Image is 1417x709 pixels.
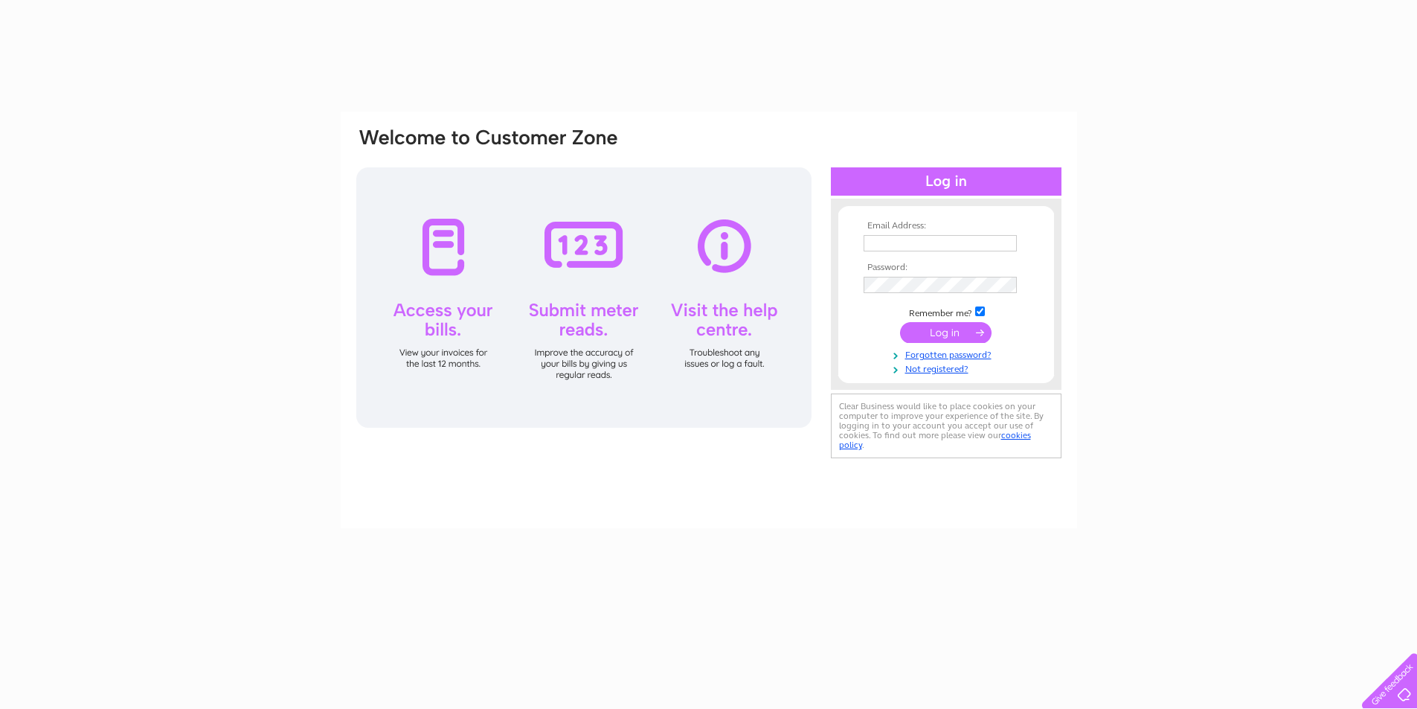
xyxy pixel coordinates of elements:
[900,322,992,343] input: Submit
[860,263,1032,273] th: Password:
[839,430,1031,450] a: cookies policy
[831,394,1061,458] div: Clear Business would like to place cookies on your computer to improve your experience of the sit...
[860,304,1032,319] td: Remember me?
[860,221,1032,231] th: Email Address:
[864,361,1032,375] a: Not registered?
[864,347,1032,361] a: Forgotten password?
